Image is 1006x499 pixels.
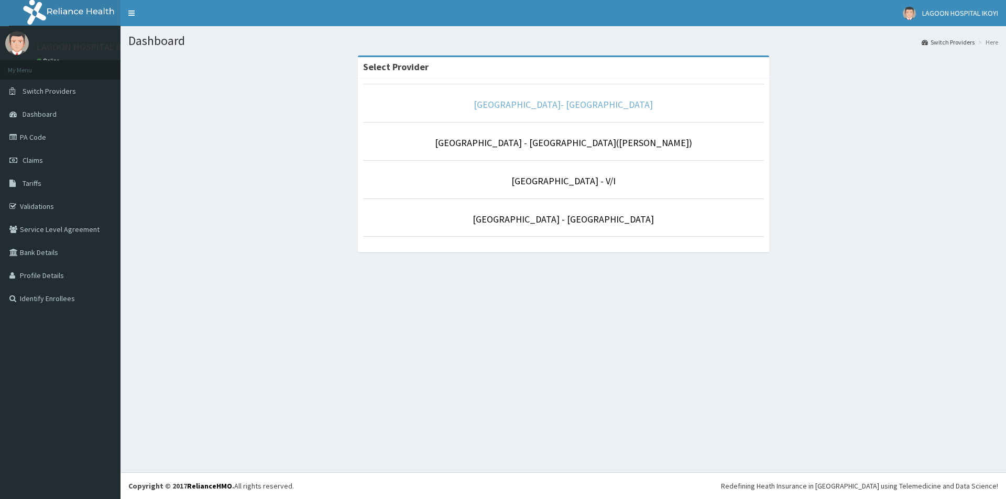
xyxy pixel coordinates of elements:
img: User Image [5,31,29,55]
footer: All rights reserved. [121,472,1006,499]
span: Tariffs [23,179,41,188]
span: Dashboard [23,109,57,119]
a: RelianceHMO [187,481,232,491]
div: Redefining Heath Insurance in [GEOGRAPHIC_DATA] using Telemedicine and Data Science! [721,481,998,491]
a: [GEOGRAPHIC_DATA]- [GEOGRAPHIC_DATA] [474,98,653,110]
a: Switch Providers [922,38,975,47]
span: Switch Providers [23,86,76,96]
h1: Dashboard [128,34,998,48]
a: Online [37,57,62,64]
a: [GEOGRAPHIC_DATA] - V/I [511,175,616,187]
span: LAGOON HOSPITAL IKOYI [922,8,998,18]
img: User Image [903,7,916,20]
strong: Select Provider [363,61,429,73]
li: Here [976,38,998,47]
a: [GEOGRAPHIC_DATA] - [GEOGRAPHIC_DATA]([PERSON_NAME]) [435,137,692,149]
strong: Copyright © 2017 . [128,481,234,491]
a: [GEOGRAPHIC_DATA] - [GEOGRAPHIC_DATA] [473,213,654,225]
span: Claims [23,156,43,165]
p: LAGOON HOSPITAL IKOYI [37,42,138,52]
